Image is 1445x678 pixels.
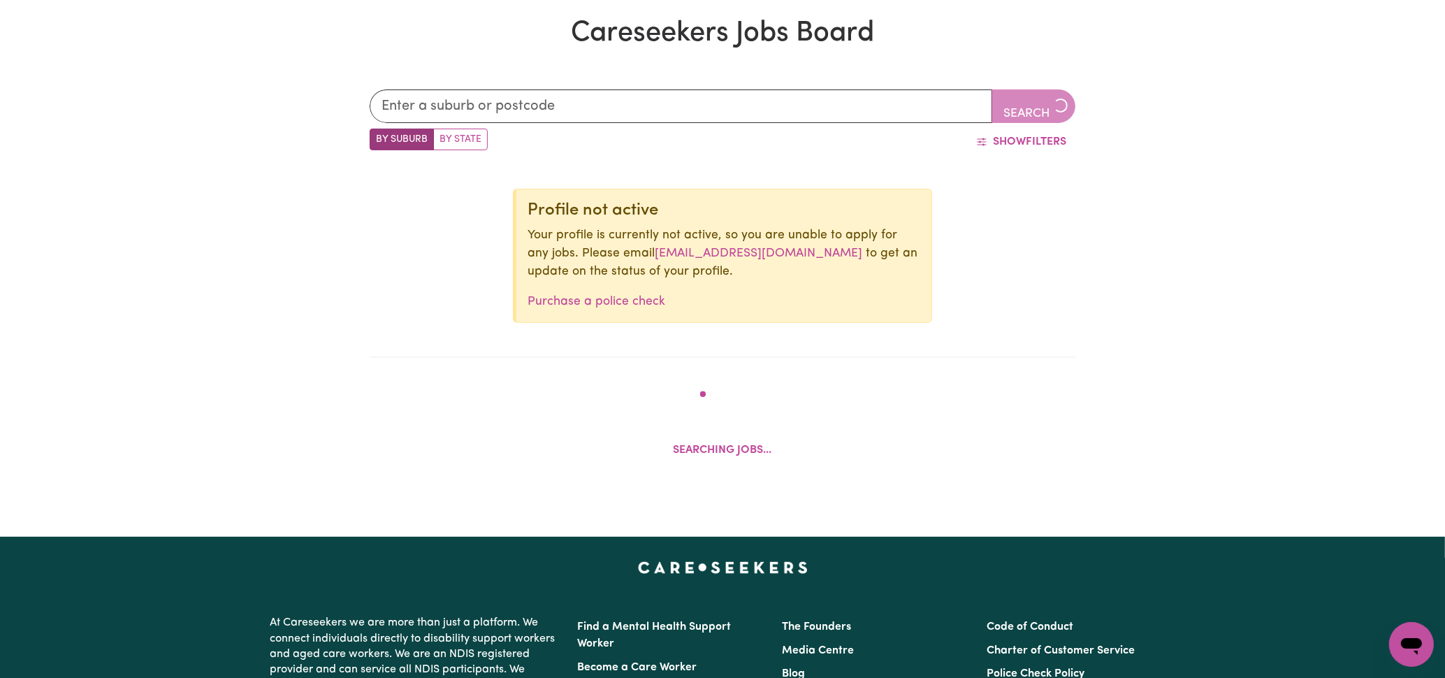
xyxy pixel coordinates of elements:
p: Searching jobs... [674,442,772,459]
input: Enter a suburb or postcode [370,89,992,123]
button: ShowFilters [967,129,1075,155]
a: The Founders [782,621,851,633]
p: Your profile is currently not active, so you are unable to apply for any jobs. Please email to ge... [528,226,920,282]
a: Careseekers home page [638,562,808,573]
label: Search by state [433,129,488,150]
div: Profile not active [528,201,920,221]
label: Search by suburb/post code [370,129,434,150]
span: Show [993,136,1026,147]
a: Purchase a police check [528,296,665,308]
a: [EMAIL_ADDRESS][DOMAIN_NAME] [655,247,862,259]
a: Code of Conduct [987,621,1074,633]
a: Charter of Customer Service [987,645,1135,656]
a: Find a Mental Health Support Worker [577,621,731,649]
a: Become a Care Worker [577,662,697,673]
a: Media Centre [782,645,854,656]
iframe: Button to launch messaging window, conversation in progress [1389,622,1434,667]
